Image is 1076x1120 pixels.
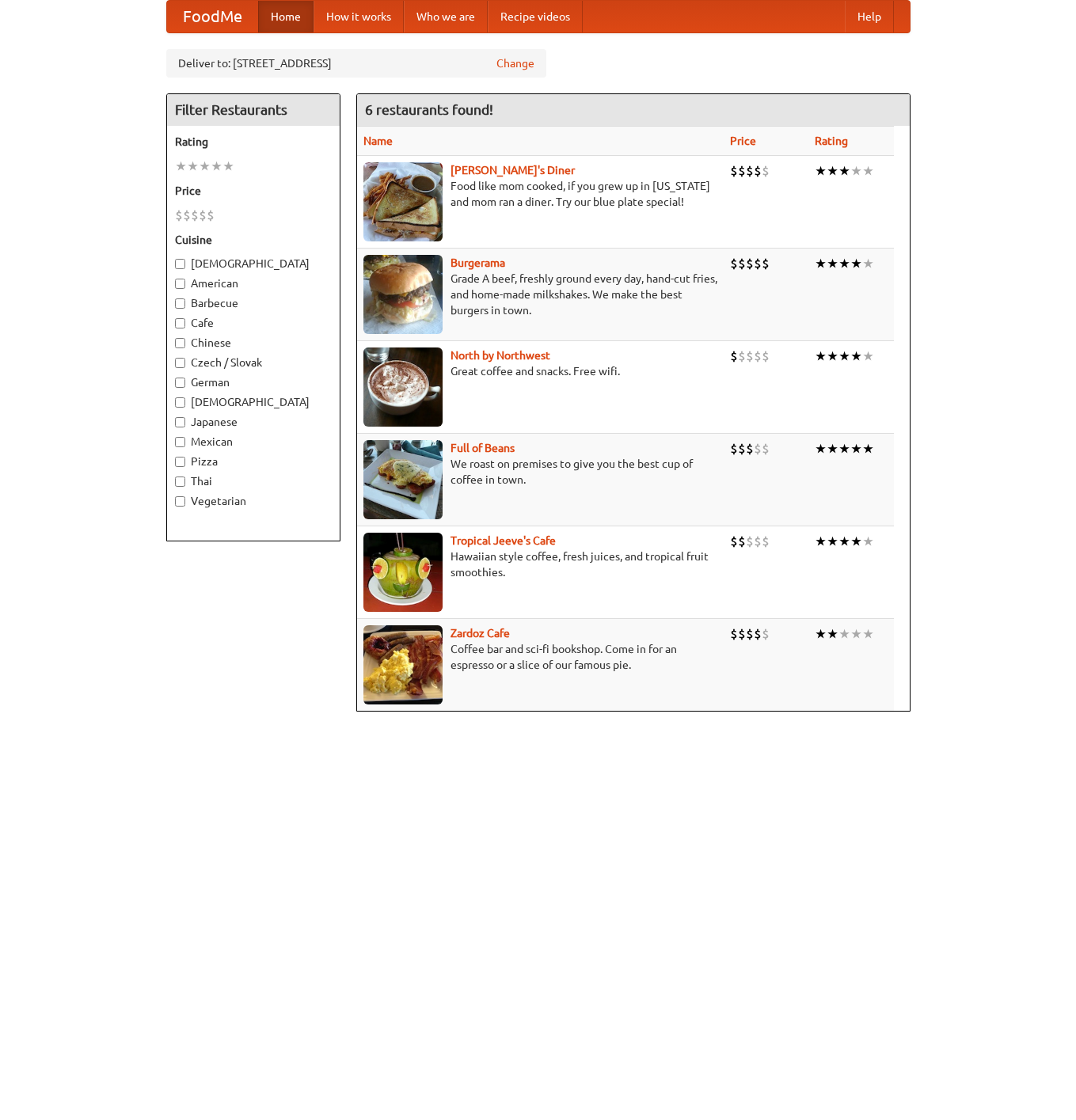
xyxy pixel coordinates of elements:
[762,533,770,550] li: $
[199,207,207,224] li: $
[363,347,443,427] img: north.jpg
[175,496,185,507] input: Vegetarian
[167,94,340,126] h4: Filter Restaurants
[746,162,754,180] li: $
[451,349,550,362] a: North by Northwest
[175,338,185,348] input: Chinese
[827,440,838,457] li: ★
[175,134,332,150] h5: Rating
[838,255,850,272] li: ★
[258,1,314,32] a: Home
[175,434,332,450] label: Mexican
[175,279,185,289] input: American
[746,255,754,272] li: $
[175,394,332,410] label: [DEMOGRAPHIC_DATA]
[730,162,738,180] li: $
[167,1,258,32] a: FoodMe
[222,158,234,175] li: ★
[762,347,770,365] li: $
[815,255,827,272] li: ★
[850,255,862,272] li: ★
[850,440,862,457] li: ★
[815,347,827,365] li: ★
[845,1,894,32] a: Help
[754,162,762,180] li: $
[862,533,874,550] li: ★
[175,158,187,175] li: ★
[850,162,862,180] li: ★
[175,397,185,408] input: [DEMOGRAPHIC_DATA]
[451,164,575,177] b: [PERSON_NAME]'s Diner
[815,533,827,550] li: ★
[175,355,332,370] label: Czech / Slovak
[496,55,534,71] a: Change
[730,533,738,550] li: $
[363,162,443,241] img: sallys.jpg
[175,259,185,269] input: [DEMOGRAPHIC_DATA]
[175,183,332,199] h5: Price
[746,533,754,550] li: $
[730,255,738,272] li: $
[175,457,185,467] input: Pizza
[175,437,185,447] input: Mexican
[166,49,546,78] div: Deliver to: [STREET_ADDRESS]
[363,363,717,379] p: Great coffee and snacks. Free wifi.
[314,1,404,32] a: How it works
[762,255,770,272] li: $
[363,178,717,210] p: Food like mom cooked, if you grew up in [US_STATE] and mom ran a diner. Try our blue plate special!
[365,102,493,117] ng-pluralize: 6 restaurants found!
[363,641,717,673] p: Coffee bar and sci-fi bookshop. Come in for an espresso or a slice of our famous pie.
[175,335,332,351] label: Chinese
[451,627,510,640] a: Zardoz Cafe
[183,207,191,224] li: $
[754,533,762,550] li: $
[754,347,762,365] li: $
[175,476,185,487] input: Thai
[815,135,848,147] a: Rating
[862,440,874,457] li: ★
[862,625,874,643] li: ★
[175,454,332,469] label: Pizza
[838,625,850,643] li: ★
[827,347,838,365] li: ★
[738,162,746,180] li: $
[746,347,754,365] li: $
[838,162,850,180] li: ★
[175,358,185,368] input: Czech / Slovak
[363,625,443,704] img: zardoz.jpg
[827,625,838,643] li: ★
[862,162,874,180] li: ★
[730,440,738,457] li: $
[850,625,862,643] li: ★
[827,533,838,550] li: ★
[738,625,746,643] li: $
[838,533,850,550] li: ★
[363,533,443,612] img: jeeves.jpg
[754,255,762,272] li: $
[762,440,770,457] li: $
[838,347,850,365] li: ★
[746,440,754,457] li: $
[175,256,332,271] label: [DEMOGRAPHIC_DATA]
[404,1,488,32] a: Who we are
[363,271,717,318] p: Grade A beef, freshly ground every day, hand-cut fries, and home-made milkshakes. We make the bes...
[191,207,199,224] li: $
[862,255,874,272] li: ★
[451,256,505,269] b: Burgerama
[451,534,556,547] a: Tropical Jeeve's Cafe
[815,625,827,643] li: ★
[746,625,754,643] li: $
[762,625,770,643] li: $
[187,158,199,175] li: ★
[838,440,850,457] li: ★
[207,207,215,224] li: $
[363,255,443,334] img: burgerama.jpg
[862,347,874,365] li: ★
[175,417,185,427] input: Japanese
[175,275,332,291] label: American
[730,347,738,365] li: $
[730,625,738,643] li: $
